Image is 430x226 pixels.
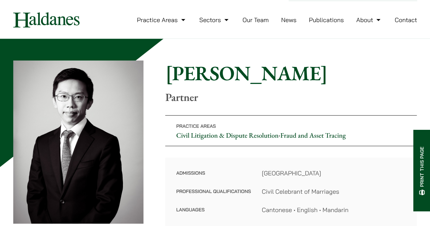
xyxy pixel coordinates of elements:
[176,187,251,205] dt: Professional Qualifications
[262,205,406,214] dd: Cantonese • English • Mandarin
[137,16,187,24] a: Practice Areas
[395,16,417,24] a: Contact
[13,12,80,28] img: Logo of Haldanes
[356,16,382,24] a: About
[176,123,216,129] span: Practice Areas
[280,131,346,140] a: Fraud and Asset Tracing
[242,16,269,24] a: Our Team
[165,115,417,146] p: •
[262,169,406,178] dd: [GEOGRAPHIC_DATA]
[165,61,417,85] h1: [PERSON_NAME]
[13,60,144,224] img: Henry Ma photo
[281,16,296,24] a: News
[262,187,406,196] dd: Civil Celebrant of Marriages
[176,205,251,214] dt: Languages
[165,91,417,104] p: Partner
[176,131,278,140] a: Civil Litigation & Dispute Resolution
[309,16,344,24] a: Publications
[199,16,230,24] a: Sectors
[176,169,251,187] dt: Admissions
